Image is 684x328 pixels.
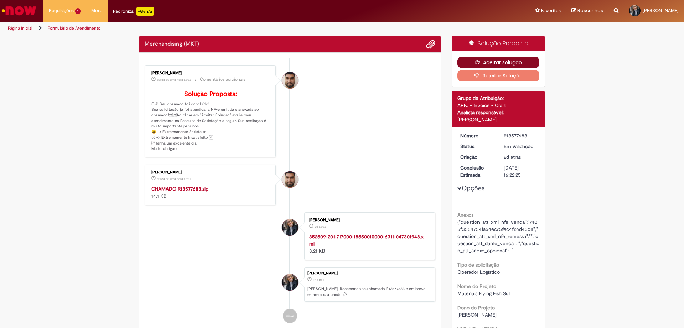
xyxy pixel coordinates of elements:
div: Padroniza [113,7,154,16]
div: 8.21 KB [309,233,428,254]
span: [PERSON_NAME] [643,7,679,14]
span: 2d atrás [313,278,324,282]
button: Aceitar solução [457,57,540,68]
span: Rascunhos [577,7,603,14]
h2: Merchandising (MKT) Histórico de tíquete [145,41,199,47]
a: CHAMADO R13577683.zip [151,186,208,192]
time: 01/10/2025 09:27:18 [157,177,191,181]
b: Solução Proposta: [184,90,237,98]
div: 14.1 KB [151,185,270,200]
div: APFJ - Invoice - Craft [457,102,540,109]
div: Solução Proposta [452,36,545,51]
div: [DATE] 16:22:25 [504,164,537,178]
span: Operador Logístico [457,269,500,275]
button: Adicionar anexos [426,40,435,49]
div: [PERSON_NAME] [151,170,270,175]
span: Favoritos [541,7,561,14]
time: 29/09/2025 15:22:25 [504,154,521,160]
dt: Criação [455,153,499,161]
div: Diego Pereira De Araujo [282,171,298,188]
a: Formulário de Atendimento [48,25,100,31]
div: Diego Pereira De Araujo [282,72,298,89]
span: 2d atrás [504,154,521,160]
div: Roberta Inacia do Nascimento [282,274,298,291]
div: Em Validação [504,143,537,150]
small: Comentários adicionais [200,76,245,82]
p: +GenAi [136,7,154,16]
dt: Número [455,132,499,139]
dt: Status [455,143,499,150]
div: [PERSON_NAME] [151,71,270,75]
b: Dono do Projeto [457,304,495,311]
span: cerca de uma hora atrás [157,77,191,82]
div: [PERSON_NAME] [457,116,540,123]
li: Roberta Inacia do Nascimento [145,267,435,302]
a: 35250912011717000118550010000163111047301948.xml [309,233,424,247]
a: Página inicial [8,25,32,31]
b: Nome do Projeto [457,283,496,289]
time: 29/09/2025 15:22:25 [313,278,324,282]
div: Roberta Inacia do Nascimento [282,219,298,236]
time: 29/09/2025 15:19:44 [315,224,326,229]
div: [PERSON_NAME] [309,218,428,222]
span: Requisições [49,7,74,14]
span: Materiais Flying Fish Sul [457,290,510,297]
span: cerca de uma hora atrás [157,177,191,181]
dt: Conclusão Estimada [455,164,499,178]
span: {"question_att_xml_nfe_venda":"7405f3554754fa54ec75fec4f26d43d8","question_att_xml_nfe_remessa":"... [457,219,539,254]
span: 1 [75,8,81,14]
span: [PERSON_NAME] [457,312,497,318]
a: Rascunhos [571,7,603,14]
span: More [91,7,102,14]
b: Anexos [457,212,473,218]
div: Grupo de Atribuição: [457,95,540,102]
div: R13577683 [504,132,537,139]
ul: Trilhas de página [5,22,451,35]
div: Analista responsável: [457,109,540,116]
div: 29/09/2025 15:22:25 [504,153,537,161]
p: [PERSON_NAME]! Recebemos seu chamado R13577683 e em breve estaremos atuando. [307,286,431,297]
div: [PERSON_NAME] [307,271,431,276]
img: ServiceNow [1,4,37,18]
span: 2d atrás [315,224,326,229]
button: Rejeitar Solução [457,70,540,81]
p: Olá! Seu chamado foi concluído! Sua solicitação já foi atendida, a NF-e emitida e anexada ao cham... [151,91,270,152]
b: Tipo de solicitação [457,262,499,268]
